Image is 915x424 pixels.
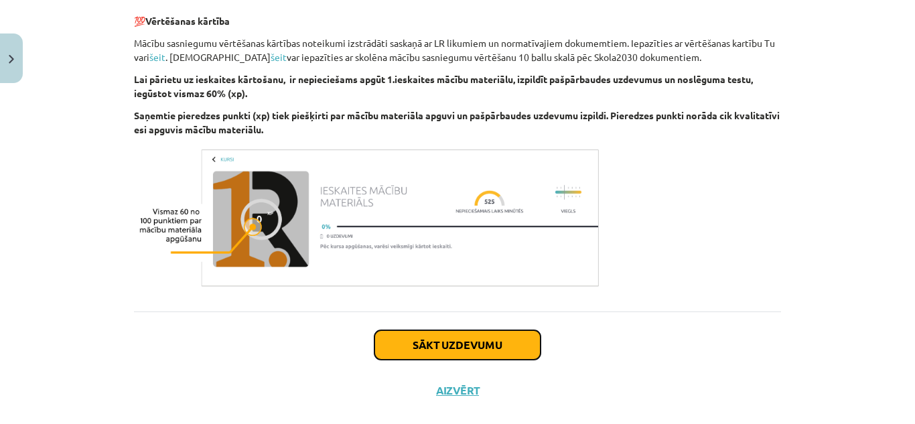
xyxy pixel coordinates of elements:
[374,330,541,360] button: Sākt uzdevumu
[432,384,483,397] button: Aizvērt
[134,109,780,135] b: Saņemtie pieredzes punkti (xp) tiek piešķirti par mācību materiāla apguvi un pašpārbaudes uzdevum...
[9,55,14,64] img: icon-close-lesson-0947bae3869378f0d4975bcd49f059093ad1ed9edebbc8119c70593378902aed.svg
[134,73,753,99] b: Lai pārietu uz ieskaites kārtošanu, ir nepieciešams apgūt 1.ieskaites mācību materiālu, izpildīt ...
[149,51,165,63] a: šeit
[145,15,230,27] b: Vērtēšanas kārtība
[134,36,781,64] p: Mācību sasniegumu vērtēšanas kārtības noteikumi izstrādāti saskaņā ar LR likumiem un normatīvajie...
[271,51,287,63] a: šeit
